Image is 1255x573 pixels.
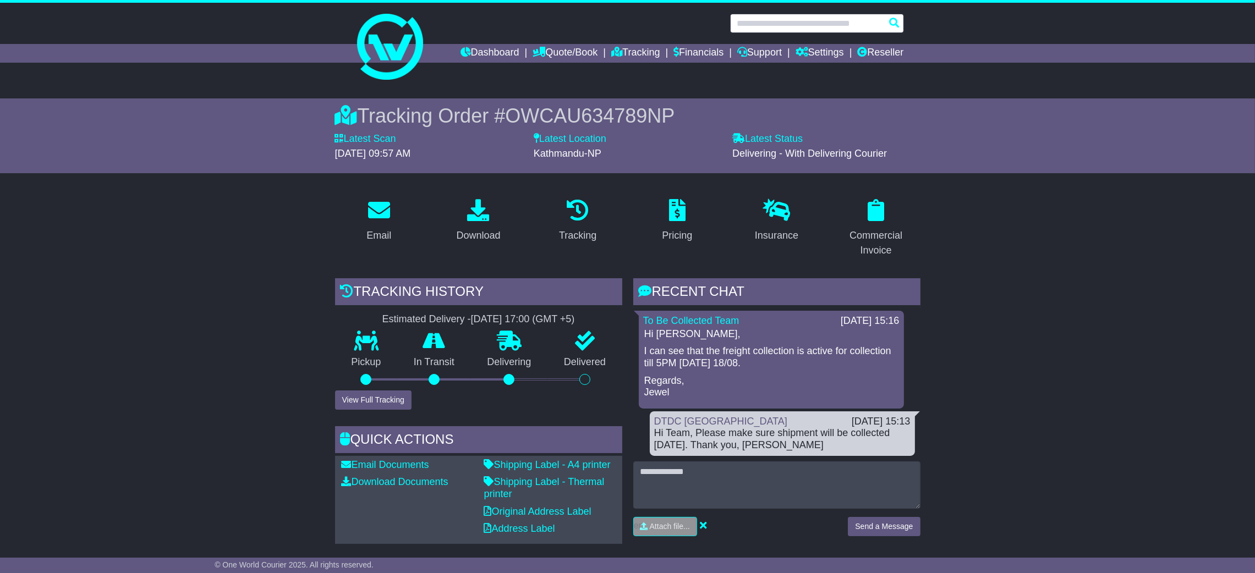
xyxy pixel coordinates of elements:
p: Regards, Jewel [644,375,898,399]
a: Tracking [552,195,604,247]
button: View Full Tracking [335,390,412,410]
div: [DATE] 15:16 [841,315,900,327]
div: [DATE] 15:13 [852,416,911,428]
a: Shipping Label - A4 printer [484,459,611,470]
a: Download Documents [342,476,448,487]
a: To Be Collected Team [643,315,739,326]
div: [DATE] 17:00 (GMT +5) [471,313,575,326]
a: Quote/Book [533,44,598,63]
a: Tracking [611,44,660,63]
a: Download [449,195,507,247]
div: RECENT CHAT [633,278,920,308]
label: Latest Status [732,133,803,145]
a: DTDC [GEOGRAPHIC_DATA] [654,416,787,427]
div: Download [456,228,500,243]
a: Email Documents [342,459,429,470]
div: Estimated Delivery - [335,313,622,326]
div: Tracking Order # [335,104,920,128]
a: Support [737,44,782,63]
a: Email [359,195,398,247]
span: OWCAU634789NP [505,104,675,127]
div: Tracking history [335,278,622,308]
div: Hi Team, Please make sure shipment will be collected [DATE]. Thank you, [PERSON_NAME] [654,427,911,451]
div: Tracking [559,228,596,243]
p: Pickup [335,356,398,368]
p: In Transit [397,356,471,368]
p: Delivering [471,356,548,368]
a: Financials [673,44,724,63]
a: Address Label [484,523,555,534]
span: Delivering - With Delivering Courier [732,148,887,159]
a: Reseller [857,44,903,63]
span: Kathmandu-NP [534,148,601,159]
a: Commercial Invoice [832,195,920,262]
p: I can see that the freight collection is active for collection till 5PM [DATE] 18/08. [644,345,898,369]
p: Delivered [547,356,622,368]
button: Send a Message [848,517,920,536]
a: Settings [796,44,844,63]
div: Commercial Invoice [839,228,913,258]
a: Shipping Label - Thermal printer [484,476,605,499]
a: Insurance [748,195,805,247]
label: Latest Scan [335,133,396,145]
p: Hi [PERSON_NAME], [644,328,898,340]
label: Latest Location [534,133,606,145]
a: Original Address Label [484,506,591,517]
span: [DATE] 09:57 AM [335,148,411,159]
div: Pricing [662,228,692,243]
a: Dashboard [461,44,519,63]
div: Email [366,228,391,243]
div: Insurance [755,228,798,243]
span: © One World Courier 2025. All rights reserved. [215,560,374,569]
a: Pricing [655,195,699,247]
div: Quick Actions [335,426,622,456]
